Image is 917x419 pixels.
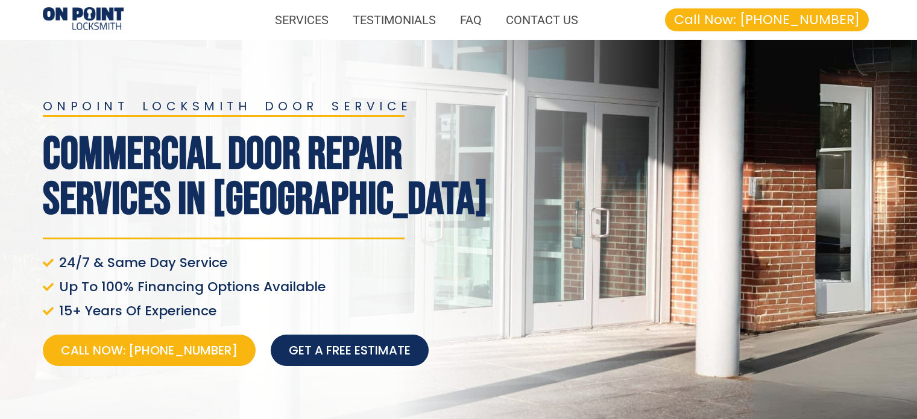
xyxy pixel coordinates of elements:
[271,335,429,366] a: Get a free estimate
[56,279,326,295] span: Up To 100% Financing Options Available
[263,6,341,34] a: SERVICES
[61,342,238,359] span: Call Now: [PHONE_NUMBER]
[136,6,591,34] nav: Menu
[56,303,216,320] span: 15+ Years Of Experience
[56,254,227,271] span: 24/7 & Same Day Service
[674,13,860,27] span: Call Now: [PHONE_NUMBER]
[43,7,124,32] img: Commercial Door Repair 1
[43,132,495,222] h1: Commercial Door Repair Services In [GEOGRAPHIC_DATA]
[448,6,494,34] a: FAQ
[665,8,869,31] a: Call Now: [PHONE_NUMBER]
[43,100,495,112] h2: onpoint locksmith door service
[341,6,448,34] a: TESTIMONIALS
[494,6,590,34] a: CONTACT US
[289,342,411,359] span: Get a free estimate
[43,335,256,366] a: Call Now: [PHONE_NUMBER]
